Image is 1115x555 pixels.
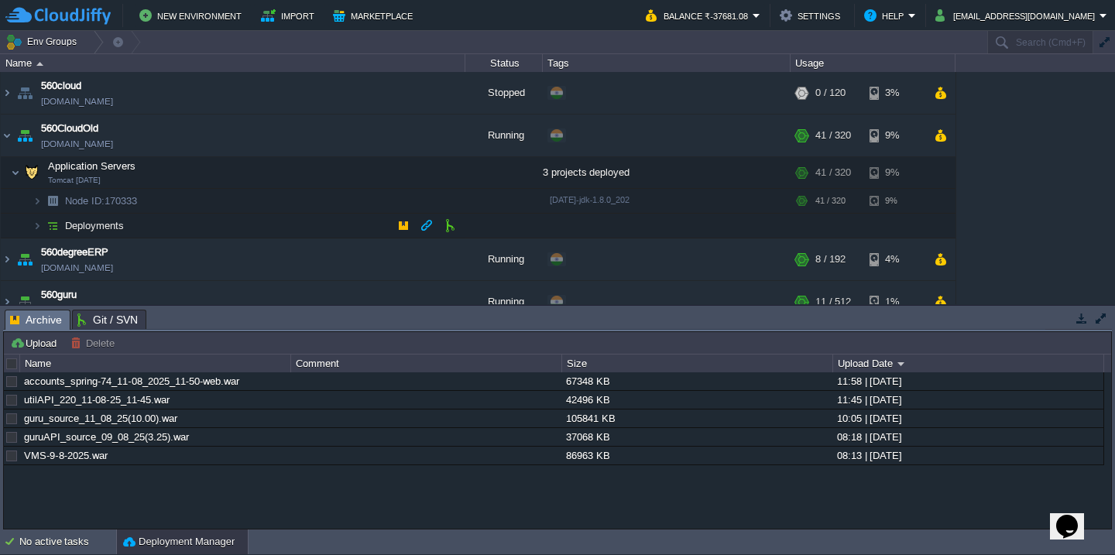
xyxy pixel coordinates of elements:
[77,310,138,329] span: Git / SVN
[123,534,235,550] button: Deployment Manager
[333,6,417,25] button: Marketplace
[815,115,851,156] div: 41 / 320
[24,413,177,424] a: guru_source_11_08_25(10.00).war
[815,72,846,114] div: 0 / 120
[833,428,1103,446] div: 08:18 | [DATE]
[261,6,319,25] button: Import
[46,159,138,173] span: Application Servers
[21,157,43,188] img: AMDAwAAAACH5BAEAAAAALAAAAAABAAEAAAICRAEAOw==
[63,194,139,207] a: Node ID:170333
[24,394,170,406] a: utilAPI_220_11-08-25_11-45.war
[833,391,1103,409] div: 11:45 | [DATE]
[10,336,61,350] button: Upload
[815,238,846,280] div: 8 / 192
[139,6,246,25] button: New Environment
[465,238,543,280] div: Running
[870,115,920,156] div: 9%
[543,157,791,188] div: 3 projects deployed
[833,372,1103,390] div: 11:58 | [DATE]
[11,157,20,188] img: AMDAwAAAACH5BAEAAAAALAAAAAABAAEAAAICRAEAOw==
[870,72,920,114] div: 3%
[562,447,832,464] div: 86963 KB
[864,6,908,25] button: Help
[46,160,138,172] a: Application ServersTomcat [DATE]
[791,54,955,72] div: Usage
[870,238,920,280] div: 4%
[41,303,113,318] a: [DOMAIN_NAME]
[833,409,1103,427] div: 10:05 | [DATE]
[10,310,62,330] span: Archive
[70,336,119,350] button: Delete
[833,447,1103,464] div: 08:13 | [DATE]
[41,245,108,260] a: 560degreeERP
[292,355,561,372] div: Comment
[21,355,290,372] div: Name
[870,281,920,323] div: 1%
[1,115,13,156] img: AMDAwAAAACH5BAEAAAAALAAAAAABAAEAAAICRAEAOw==
[19,529,116,554] div: No active tasks
[41,260,113,276] a: [DOMAIN_NAME]
[562,409,832,427] div: 105841 KB
[646,6,753,25] button: Balance ₹-37681.08
[14,281,36,323] img: AMDAwAAAACH5BAEAAAAALAAAAAABAAEAAAICRAEAOw==
[14,238,36,280] img: AMDAwAAAACH5BAEAAAAALAAAAAABAAEAAAICRAEAOw==
[935,6,1100,25] button: [EMAIL_ADDRESS][DOMAIN_NAME]
[33,189,42,213] img: AMDAwAAAACH5BAEAAAAALAAAAAABAAEAAAICRAEAOw==
[544,54,790,72] div: Tags
[42,189,63,213] img: AMDAwAAAACH5BAEAAAAALAAAAAABAAEAAAICRAEAOw==
[562,372,832,390] div: 67348 KB
[815,157,851,188] div: 41 / 320
[42,214,63,238] img: AMDAwAAAACH5BAEAAAAALAAAAAABAAEAAAICRAEAOw==
[41,78,81,94] a: 560cloud
[870,189,920,213] div: 9%
[14,115,36,156] img: AMDAwAAAACH5BAEAAAAALAAAAAABAAEAAAICRAEAOw==
[63,194,139,207] span: 170333
[33,214,42,238] img: AMDAwAAAACH5BAEAAAAALAAAAAABAAEAAAICRAEAOw==
[48,176,101,185] span: Tomcat [DATE]
[465,72,543,114] div: Stopped
[2,54,465,72] div: Name
[1,238,13,280] img: AMDAwAAAACH5BAEAAAAALAAAAAABAAEAAAICRAEAOw==
[65,195,105,207] span: Node ID:
[780,6,845,25] button: Settings
[815,189,846,213] div: 41 / 320
[1,281,13,323] img: AMDAwAAAACH5BAEAAAAALAAAAAABAAEAAAICRAEAOw==
[466,54,542,72] div: Status
[815,281,851,323] div: 11 / 512
[562,391,832,409] div: 42496 KB
[63,219,126,232] a: Deployments
[24,375,239,387] a: accounts_spring-74_11-08_2025_11-50-web.war
[24,431,189,443] a: guruAPI_source_09_08_25(3.25).war
[5,31,82,53] button: Env Groups
[14,72,36,114] img: AMDAwAAAACH5BAEAAAAALAAAAAABAAEAAAICRAEAOw==
[41,287,77,303] a: 560guru
[465,115,543,156] div: Running
[41,121,98,136] a: 560CloudOld
[5,6,111,26] img: CloudJiffy
[550,195,630,204] span: [DATE]-jdk-1.8.0_202
[36,62,43,66] img: AMDAwAAAACH5BAEAAAAALAAAAAABAAEAAAICRAEAOw==
[870,157,920,188] div: 9%
[563,355,832,372] div: Size
[562,428,832,446] div: 37068 KB
[41,94,113,109] a: [DOMAIN_NAME]
[465,281,543,323] div: Running
[24,450,108,461] a: VMS-9-8-2025.war
[834,355,1103,372] div: Upload Date
[41,136,113,152] a: [DOMAIN_NAME]
[1050,493,1100,540] iframe: chat widget
[1,72,13,114] img: AMDAwAAAACH5BAEAAAAALAAAAAABAAEAAAICRAEAOw==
